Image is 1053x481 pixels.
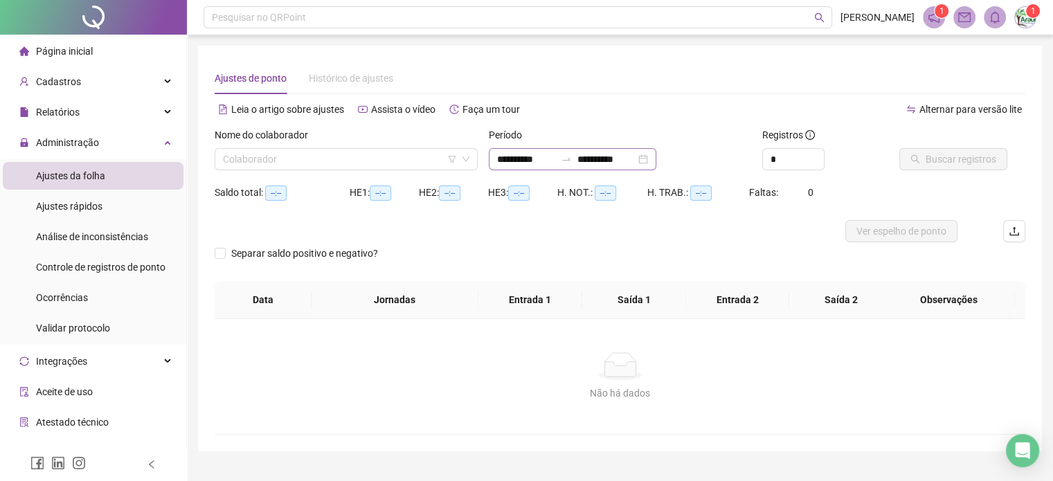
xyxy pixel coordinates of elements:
span: to [561,154,572,165]
span: --:-- [370,185,391,201]
span: notification [928,11,940,24]
span: user-add [19,77,29,87]
span: Registros [762,127,815,143]
span: Integrações [36,356,87,367]
div: HE 1: [350,185,419,201]
span: bell [989,11,1001,24]
sup: Atualize o seu contato no menu Meus Dados [1026,4,1040,18]
button: Ver espelho de ponto [845,220,957,242]
th: Entrada 1 [478,281,582,319]
span: swap [906,105,916,114]
span: info-circle [805,130,815,140]
span: Relatórios [36,107,80,118]
span: Gerar QRCode [36,447,98,458]
th: Entrada 2 [686,281,790,319]
span: Validar protocolo [36,323,110,334]
th: Saída 2 [789,281,893,319]
span: --:-- [439,185,460,201]
button: Buscar registros [899,148,1007,170]
label: Período [489,127,531,143]
span: 0 [808,187,813,198]
span: Página inicial [36,46,93,57]
span: Alternar para versão lite [919,104,1022,115]
span: 1 [1031,6,1036,16]
span: --:-- [690,185,712,201]
span: linkedin [51,456,65,470]
th: Observações [883,281,1016,319]
div: Não há dados [231,385,1009,401]
span: Ocorrências [36,292,88,303]
span: Controle de registros de ponto [36,262,165,273]
span: upload [1009,226,1020,237]
span: 1 [939,6,944,16]
span: Faça um tour [462,104,520,115]
span: mail [958,11,971,24]
th: Saída 1 [582,281,686,319]
span: --:-- [265,185,287,201]
span: left [147,460,156,469]
span: Observações [894,292,1005,307]
span: --:-- [595,185,616,201]
th: Data [215,281,312,319]
span: sync [19,356,29,366]
div: Saldo total: [215,185,350,201]
span: youtube [358,105,368,114]
span: history [449,105,459,114]
div: HE 2: [419,185,488,201]
span: Aceite de uso [36,386,93,397]
span: Histórico de ajustes [309,73,393,84]
span: Faltas: [749,187,780,198]
span: file-text [218,105,228,114]
div: H. TRAB.: [647,185,748,201]
span: Ajustes de ponto [215,73,287,84]
span: lock [19,138,29,147]
span: search [814,12,825,23]
span: down [462,155,470,163]
th: Jornadas [312,281,478,319]
span: Ajustes rápidos [36,201,102,212]
span: instagram [72,456,86,470]
span: facebook [30,456,44,470]
span: Atestado técnico [36,417,109,428]
span: audit [19,387,29,397]
div: Open Intercom Messenger [1006,434,1039,467]
span: --:-- [508,185,530,201]
span: file [19,107,29,117]
span: Análise de inconsistências [36,231,148,242]
span: filter [448,155,456,163]
label: Nome do colaborador [215,127,317,143]
span: Ajustes da folha [36,170,105,181]
span: Administração [36,137,99,148]
span: Assista o vídeo [371,104,435,115]
img: 39894 [1015,7,1036,28]
span: Leia o artigo sobre ajustes [231,104,344,115]
span: solution [19,417,29,427]
div: H. NOT.: [557,185,647,201]
span: Separar saldo positivo e negativo? [226,246,384,261]
span: Cadastros [36,76,81,87]
span: home [19,46,29,56]
sup: 1 [935,4,948,18]
div: HE 3: [488,185,557,201]
span: [PERSON_NAME] [840,10,915,25]
span: swap-right [561,154,572,165]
